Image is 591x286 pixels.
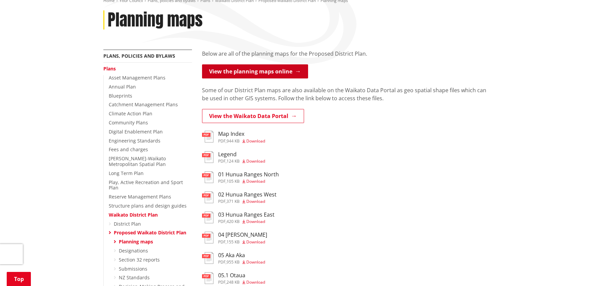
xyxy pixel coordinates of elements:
div: , [218,280,265,284]
span: 944 KB [227,138,240,144]
span: Download [246,158,265,164]
h3: 03 Hunua Ranges East [218,212,275,218]
h3: 05.1 Otaua [218,272,265,279]
span: Download [246,239,265,245]
div: , [218,220,275,224]
img: document-pdf.svg [202,191,213,203]
a: Engineering Standards [109,137,160,144]
span: Download [246,198,265,204]
span: pdf [218,158,226,164]
a: View the Waikato Data Portal [202,109,304,123]
span: Download [246,259,265,265]
a: 04 [PERSON_NAME] pdf,155 KB Download [202,232,267,244]
a: Planning maps [119,238,153,245]
h1: Planning maps [108,10,203,30]
a: Plans, policies and bylaws [103,53,175,59]
img: document-pdf.svg [202,252,213,264]
span: Download [246,279,265,285]
span: 371 KB [227,198,240,204]
img: document-pdf.svg [202,151,213,163]
a: [PERSON_NAME]-Waikato Metropolitan Spatial Plan [109,155,166,167]
h3: Map Index [218,131,265,137]
a: Waikato District Plan [109,212,158,218]
a: Fees and charges [109,146,148,153]
div: , [218,179,279,183]
a: Legend pdf,124 KB Download [202,151,265,163]
img: document-pdf.svg [202,171,213,183]
a: Top [7,272,31,286]
a: Designations [119,247,148,254]
div: , [218,159,265,163]
span: pdf [218,239,226,245]
a: 03 Hunua Ranges East pdf,420 KB Download [202,212,275,224]
a: Climate Action Plan [109,110,152,117]
a: Reserve Management Plans [109,193,171,200]
a: Community Plans [109,119,148,126]
a: 05.1 Otaua pdf,248 KB Download [202,272,265,284]
a: Catchment Management Plans [109,101,178,108]
div: , [218,260,265,264]
a: 01 Hunua Ranges North pdf,105 KB Download [202,171,279,183]
a: Map Index pdf,944 KB Download [202,131,265,143]
a: Plans [103,65,116,72]
h3: 02 Hunua Ranges West [218,191,277,198]
img: document-pdf.svg [202,212,213,223]
a: Long Term Plan [109,170,144,176]
a: Blueprints [109,93,132,99]
iframe: Messenger Launcher [560,258,584,282]
span: pdf [218,198,226,204]
span: pdf [218,178,226,184]
div: , [218,240,267,244]
span: 248 KB [227,279,240,285]
div: , [218,199,277,204]
h3: 01 Hunua Ranges North [218,171,279,178]
a: Section 32 reports [119,256,160,263]
a: District Plan [114,221,141,227]
span: 105 KB [227,178,240,184]
img: document-pdf.svg [202,272,213,284]
div: , [218,139,265,143]
span: Download [246,178,265,184]
p: Some of our District Plan maps are also available on the Waikato Data Portal as geo spatial shape... [202,86,488,102]
img: document-pdf.svg [202,131,213,142]
span: Download [246,219,265,224]
a: View the planning maps online [202,64,308,78]
span: 124 KB [227,158,240,164]
span: Download [246,138,265,144]
a: Digital Enablement Plan [109,128,163,135]
a: Play, Active Recreation and Sport Plan [109,179,183,191]
a: 02 Hunua Ranges West pdf,371 KB Download [202,191,277,204]
a: Submissions [119,266,147,272]
span: pdf [218,219,226,224]
span: 955 KB [227,259,240,265]
span: 155 KB [227,239,240,245]
span: pdf [218,138,226,144]
h3: 05 Aka Aka [218,252,265,259]
a: NZ Standards [119,274,150,281]
p: Below are all of the planning maps for the Proposed District Plan. [202,50,488,58]
h3: 04 [PERSON_NAME] [218,232,267,238]
span: pdf [218,259,226,265]
a: Asset Management Plans [109,74,165,81]
h3: Legend [218,151,265,158]
a: 05 Aka Aka pdf,955 KB Download [202,252,265,264]
a: Structure plans and design guides [109,203,187,209]
span: 420 KB [227,219,240,224]
img: document-pdf.svg [202,232,213,243]
a: Proposed Waikato District Plan [114,229,186,236]
span: pdf [218,279,226,285]
a: Annual Plan [109,83,136,90]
